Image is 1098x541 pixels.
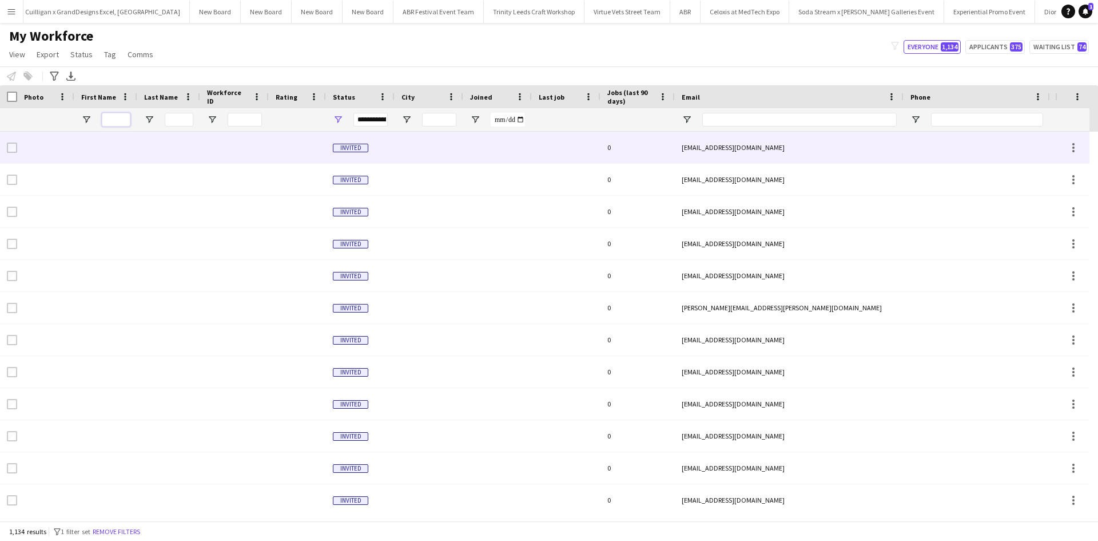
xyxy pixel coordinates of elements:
[7,431,17,441] input: Row Selection is disabled for this row (unchecked)
[61,527,90,536] span: 1 filter set
[32,47,63,62] a: Export
[81,93,116,101] span: First Name
[123,47,158,62] a: Comms
[333,304,368,313] span: Invited
[241,1,292,23] button: New Board
[789,1,944,23] button: Soda Stream x [PERSON_NAME] Galleries Event
[675,420,904,452] div: [EMAIL_ADDRESS][DOMAIN_NAME]
[675,228,904,259] div: [EMAIL_ADDRESS][DOMAIN_NAME]
[102,113,130,127] input: First Name Filter Input
[422,113,456,127] input: City Filter Input
[1088,3,1093,10] span: 1
[7,175,17,185] input: Row Selection is disabled for this row (unchecked)
[600,196,675,227] div: 0
[675,164,904,195] div: [EMAIL_ADDRESS][DOMAIN_NAME]
[675,260,904,291] div: [EMAIL_ADDRESS][DOMAIN_NAME]
[100,47,121,62] a: Tag
[7,239,17,249] input: Row Selection is disabled for this row (unchecked)
[7,303,17,313] input: Row Selection is disabled for this row (unchecked)
[333,208,368,216] span: Invited
[1029,40,1089,54] button: Waiting list74
[600,452,675,484] div: 0
[7,495,17,506] input: Row Selection is disabled for this row (unchecked)
[491,113,525,127] input: Joined Filter Input
[470,114,480,125] button: Open Filter Menu
[484,1,584,23] button: Trinity Leeds Craft Workshop
[941,42,958,52] span: 1,134
[104,49,116,60] span: Tag
[64,69,78,83] app-action-btn: Export XLSX
[333,336,368,345] span: Invited
[600,228,675,259] div: 0
[165,113,193,127] input: Last Name Filter Input
[7,335,17,345] input: Row Selection is disabled for this row (unchecked)
[675,132,904,163] div: [EMAIL_ADDRESS][DOMAIN_NAME]
[675,324,904,356] div: [EMAIL_ADDRESS][DOMAIN_NAME]
[393,1,484,23] button: ABR Festival Event Team
[190,1,241,23] button: New Board
[910,114,921,125] button: Open Filter Menu
[333,114,343,125] button: Open Filter Menu
[675,356,904,388] div: [EMAIL_ADDRESS][DOMAIN_NAME]
[401,93,415,101] span: City
[333,496,368,505] span: Invited
[7,271,17,281] input: Row Selection is disabled for this row (unchecked)
[9,49,25,60] span: View
[343,1,393,23] button: New Board
[701,1,789,23] button: Celoxis at MedTech Expo
[944,1,1035,23] button: Experiential Promo Event
[682,93,700,101] span: Email
[600,484,675,516] div: 0
[600,388,675,420] div: 0
[910,93,930,101] span: Phone
[600,356,675,388] div: 0
[16,1,190,23] button: Cuilligan x GrandDesigns Excel, [GEOGRAPHIC_DATA]
[1079,5,1092,18] a: 1
[965,40,1025,54] button: Applicants375
[675,292,904,323] div: [PERSON_NAME][EMAIL_ADDRESS][PERSON_NAME][DOMAIN_NAME]
[7,463,17,473] input: Row Selection is disabled for this row (unchecked)
[144,93,178,101] span: Last Name
[333,432,368,441] span: Invited
[1077,42,1087,52] span: 74
[90,526,142,538] button: Remove filters
[47,69,61,83] app-action-btn: Advanced filters
[600,132,675,163] div: 0
[333,368,368,377] span: Invited
[207,114,217,125] button: Open Filter Menu
[128,49,153,60] span: Comms
[600,324,675,356] div: 0
[5,47,30,62] a: View
[333,144,368,152] span: Invited
[37,49,59,60] span: Export
[904,40,961,54] button: Everyone1,134
[7,143,17,153] input: Row Selection is disabled for this row (unchecked)
[675,196,904,227] div: [EMAIL_ADDRESS][DOMAIN_NAME]
[401,114,412,125] button: Open Filter Menu
[9,27,93,45] span: My Workforce
[292,1,343,23] button: New Board
[70,49,93,60] span: Status
[7,367,17,377] input: Row Selection is disabled for this row (unchecked)
[600,260,675,291] div: 0
[702,113,897,127] input: Email Filter Input
[607,88,654,105] span: Jobs (last 90 days)
[228,113,262,127] input: Workforce ID Filter Input
[675,388,904,420] div: [EMAIL_ADDRESS][DOMAIN_NAME]
[600,164,675,195] div: 0
[600,420,675,452] div: 0
[931,113,1043,127] input: Phone Filter Input
[682,114,692,125] button: Open Filter Menu
[333,93,355,101] span: Status
[144,114,154,125] button: Open Filter Menu
[81,114,91,125] button: Open Filter Menu
[675,484,904,516] div: [EMAIL_ADDRESS][DOMAIN_NAME]
[539,93,564,101] span: Last job
[600,292,675,323] div: 0
[7,207,17,217] input: Row Selection is disabled for this row (unchecked)
[470,93,492,101] span: Joined
[333,464,368,473] span: Invited
[7,399,17,409] input: Row Selection is disabled for this row (unchecked)
[584,1,670,23] button: Virtue Vets Street Team
[276,93,297,101] span: Rating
